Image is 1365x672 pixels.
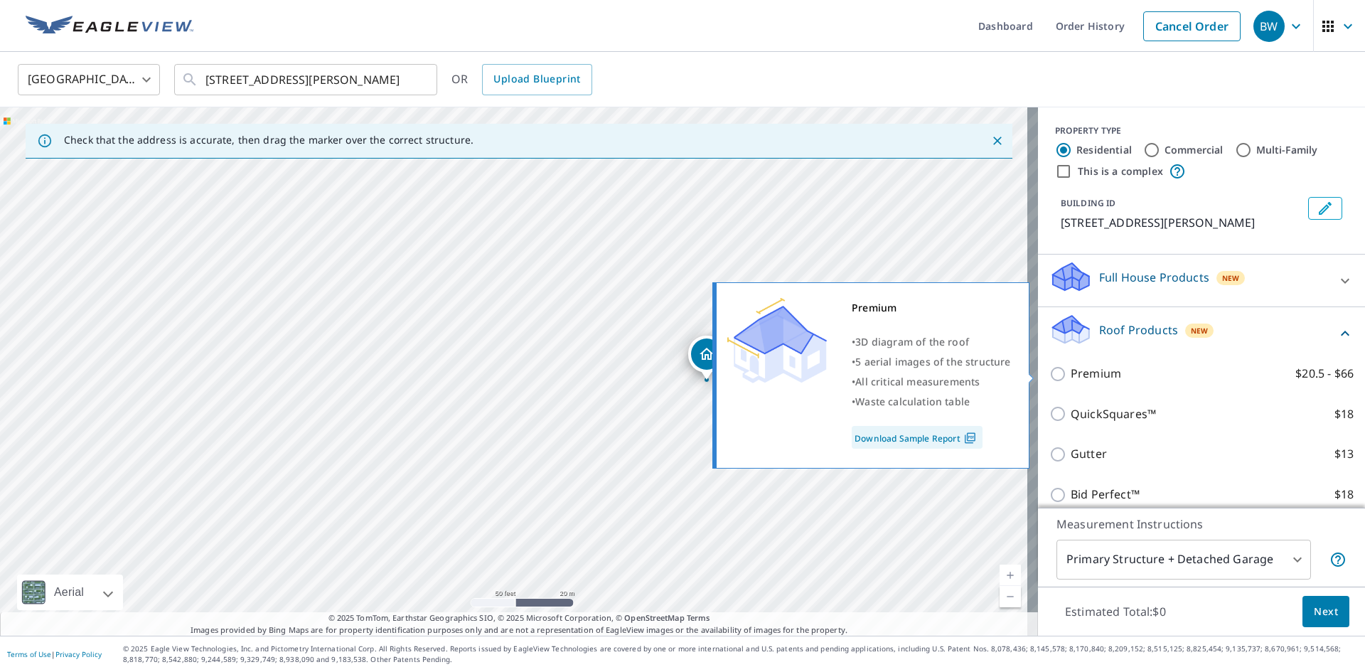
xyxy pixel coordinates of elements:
[123,644,1358,665] p: © 2025 Eagle View Technologies, Inc. and Pictometry International Corp. All Rights Reserved. Repo...
[1071,365,1121,383] p: Premium
[1099,321,1178,338] p: Roof Products
[451,64,592,95] div: OR
[1061,214,1302,231] p: [STREET_ADDRESS][PERSON_NAME]
[1329,551,1347,568] span: Your report will include the primary structure and a detached garage if one exists.
[1054,596,1177,627] p: Estimated Total: $0
[1334,486,1354,503] p: $18
[26,16,193,37] img: EV Logo
[988,132,1007,150] button: Close
[7,650,102,658] p: |
[328,612,710,624] span: © 2025 TomTom, Earthstar Geographics SIO, © 2025 Microsoft Corporation, ©
[1061,197,1115,209] p: BUILDING ID
[1000,565,1021,586] a: Current Level 19, Zoom In
[852,298,1011,318] div: Premium
[1314,603,1338,621] span: Next
[852,392,1011,412] div: •
[687,612,710,623] a: Terms
[1071,486,1140,503] p: Bid Perfect™
[624,612,684,623] a: OpenStreetMap
[1143,11,1241,41] a: Cancel Order
[1049,260,1354,301] div: Full House ProductsNew
[1071,405,1156,423] p: QuickSquares™
[1222,272,1240,284] span: New
[7,649,51,659] a: Terms of Use
[1165,143,1224,157] label: Commercial
[1191,325,1209,336] span: New
[1253,11,1285,42] div: BW
[1256,143,1318,157] label: Multi-Family
[852,352,1011,372] div: •
[205,60,408,100] input: Search by address or latitude-longitude
[1295,365,1354,383] p: $20.5 - $66
[1334,405,1354,423] p: $18
[18,60,160,100] div: [GEOGRAPHIC_DATA]
[1055,124,1348,137] div: PROPERTY TYPE
[1334,445,1354,463] p: $13
[727,298,827,383] img: Premium
[855,395,970,408] span: Waste calculation table
[852,332,1011,352] div: •
[50,575,88,610] div: Aerial
[55,649,102,659] a: Privacy Policy
[1308,197,1342,220] button: Edit building 1
[493,70,580,88] span: Upload Blueprint
[1049,313,1354,353] div: Roof ProductsNew
[855,375,980,388] span: All critical measurements
[855,355,1010,368] span: 5 aerial images of the structure
[1078,164,1163,178] label: This is a complex
[64,134,473,146] p: Check that the address is accurate, then drag the marker over the correct structure.
[688,336,725,380] div: Dropped pin, building 1, Residential property, 619 Morrell Blvd Prescott, AZ 86301
[1056,516,1347,533] p: Measurement Instructions
[855,335,969,348] span: 3D diagram of the roof
[1071,445,1107,463] p: Gutter
[960,432,980,444] img: Pdf Icon
[1000,586,1021,607] a: Current Level 19, Zoom Out
[1056,540,1311,580] div: Primary Structure + Detached Garage
[17,575,123,610] div: Aerial
[1099,269,1209,286] p: Full House Products
[852,372,1011,392] div: •
[482,64,591,95] a: Upload Blueprint
[1302,596,1349,628] button: Next
[1076,143,1132,157] label: Residential
[852,426,983,449] a: Download Sample Report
